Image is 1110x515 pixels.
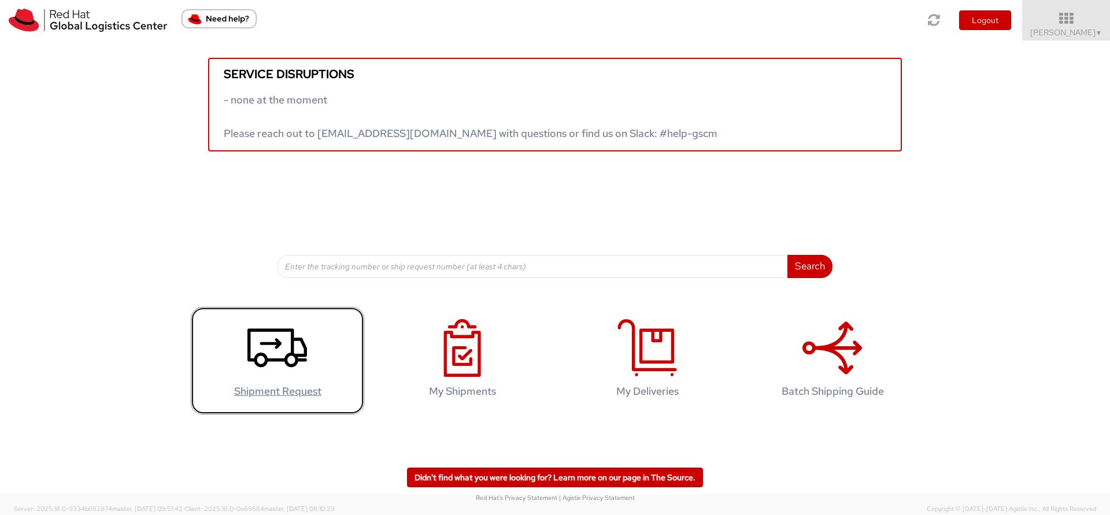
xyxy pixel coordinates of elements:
[1030,27,1102,38] span: [PERSON_NAME]
[959,10,1011,30] button: Logout
[191,307,364,415] a: Shipment Request
[208,58,902,151] a: Service disruptions - none at the moment Please reach out to [EMAIL_ADDRESS][DOMAIN_NAME] with qu...
[182,9,257,28] button: Need help?
[407,468,703,487] a: Didn't find what you were looking for? Learn more on our page in The Source.
[14,505,183,513] span: Server: 2025.18.0-9334b682874
[184,505,335,513] span: Client: 2025.18.0-0e69584
[573,386,722,397] h4: My Deliveries
[112,505,183,513] span: master, [DATE] 09:51:42
[376,307,549,415] a: My Shipments
[787,255,832,278] button: Search
[1096,28,1102,38] span: ▼
[277,255,788,278] input: Enter the tracking number or ship request number (at least 4 chars)
[927,505,1096,514] span: Copyright © [DATE]-[DATE] Agistix Inc., All Rights Reserved
[476,494,557,502] a: Red Hat's Privacy Statement
[224,68,886,80] h5: Service disruptions
[758,386,907,397] h4: Batch Shipping Guide
[559,494,635,502] a: | Agistix Privacy Statement
[9,9,167,32] img: rh-logistics-00dfa346123c4ec078e1.svg
[388,386,537,397] h4: My Shipments
[746,307,919,415] a: Batch Shipping Guide
[561,307,734,415] a: My Deliveries
[203,386,352,397] h4: Shipment Request
[264,505,335,513] span: master, [DATE] 08:10:29
[224,93,717,140] span: - none at the moment Please reach out to [EMAIL_ADDRESS][DOMAIN_NAME] with questions or find us o...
